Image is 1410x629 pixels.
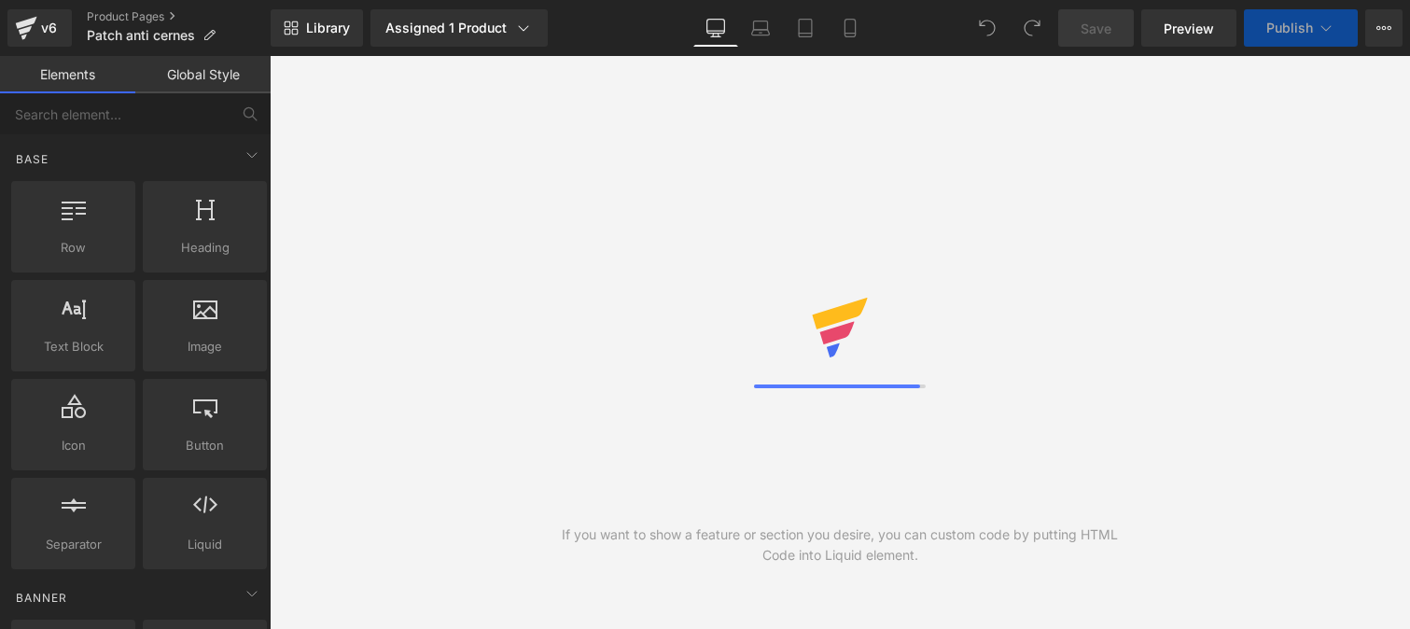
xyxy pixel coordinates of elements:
button: More [1365,9,1403,47]
span: Library [306,20,350,36]
a: New Library [271,9,363,47]
a: Laptop [738,9,783,47]
a: v6 [7,9,72,47]
span: Patch anti cernes [87,28,195,43]
div: Assigned 1 Product [385,19,533,37]
span: Banner [14,589,69,607]
button: Undo [969,9,1006,47]
a: Product Pages [87,9,271,24]
span: Heading [148,238,261,258]
span: Row [17,238,130,258]
a: Tablet [783,9,828,47]
div: If you want to show a feature or section you desire, you can custom code by putting HTML Code int... [555,524,1125,566]
span: Button [148,436,261,455]
a: Preview [1141,9,1236,47]
button: Redo [1013,9,1051,47]
span: Publish [1266,21,1313,35]
button: Publish [1244,9,1358,47]
span: Preview [1164,19,1214,38]
span: Icon [17,436,130,455]
span: Image [148,337,261,356]
a: Global Style [135,56,271,93]
span: Separator [17,535,130,554]
span: Save [1081,19,1111,38]
a: Mobile [828,9,873,47]
span: Liquid [148,535,261,554]
span: Base [14,150,50,168]
div: v6 [37,16,61,40]
span: Text Block [17,337,130,356]
a: Desktop [693,9,738,47]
